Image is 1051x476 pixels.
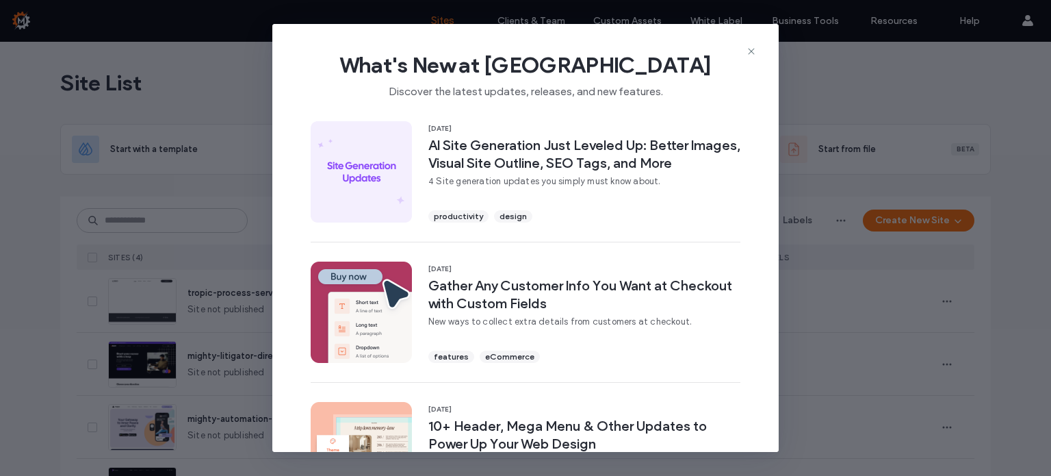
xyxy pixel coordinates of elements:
span: New ways to collect extra details from customers at checkout. [428,315,740,329]
span: [DATE] [428,405,740,414]
span: 4 Site generation updates you simply must know about. [428,175,740,188]
span: features [434,351,469,363]
span: Gather Any Customer Info You Want at Checkout with Custom Fields [428,277,740,312]
span: [DATE] [428,124,740,134]
span: design [499,210,527,223]
span: productivity [434,210,483,223]
span: AI Site Generation Just Leveled Up: Better Images, Visual Site Outline, SEO Tags, and More [428,136,740,172]
span: [DATE] [428,264,740,274]
span: What's New at [GEOGRAPHIC_DATA] [294,51,757,79]
span: eCommerce [485,351,534,363]
span: 10+ Header, Mega Menu & Other Updates to Power Up Your Web Design [428,417,740,453]
span: Discover the latest updates, releases, and new features. [294,79,757,99]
